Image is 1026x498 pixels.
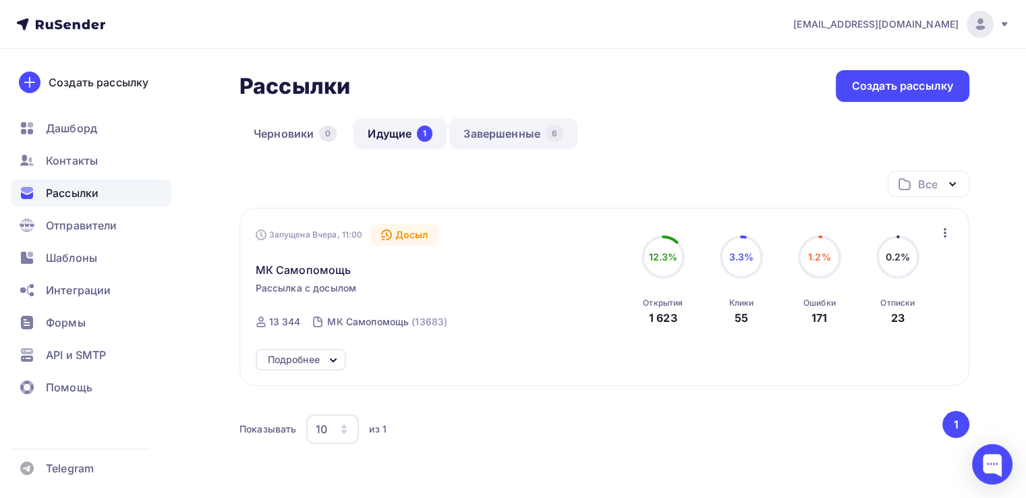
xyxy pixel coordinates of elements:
div: 1 623 [649,310,677,326]
a: Отправители [11,212,171,239]
div: Открытия [643,298,683,308]
span: Рассылка с досылом [256,281,357,295]
span: Формы [46,314,86,331]
div: (13683) [411,315,447,329]
div: 171 [811,310,827,326]
span: 0.2% [885,251,910,262]
button: Go to page 1 [942,411,969,438]
a: МК Самопомощь (13683) [326,311,449,333]
div: 23 [891,310,905,326]
span: Шаблоны [46,250,97,266]
span: Помощь [46,379,92,395]
div: Подробнее [268,352,320,368]
a: [EMAIL_ADDRESS][DOMAIN_NAME] [793,11,1010,38]
div: Запущена Вчера, 11:00 [256,229,363,240]
span: Telegram [46,460,94,476]
a: Формы [11,309,171,336]
h2: Рассылки [239,73,350,100]
div: 10 [316,421,327,437]
div: 6 [546,126,563,142]
span: Рассылки [46,185,98,201]
div: Отписки [880,298,915,308]
div: Досыл [370,224,438,246]
div: Клики [729,298,753,308]
div: Показывать [239,422,296,436]
span: МК Самопомощь [256,262,351,278]
div: МК Самопомощь [327,315,409,329]
span: 1.2% [808,251,831,262]
ul: Pagination [940,411,970,438]
span: 3.3% [729,251,753,262]
span: [EMAIL_ADDRESS][DOMAIN_NAME] [793,18,959,31]
a: Черновики0 [239,118,351,149]
div: 55 [735,310,748,326]
button: Все [888,171,969,197]
button: 10 [306,414,360,445]
a: Завершенные6 [449,118,577,149]
span: Интеграции [46,282,111,298]
a: Идущие1 [353,118,447,149]
div: Ошибки [803,298,836,308]
span: 12.3% [648,251,677,262]
a: Шаблоны [11,244,171,271]
span: Дашборд [46,120,97,136]
div: Все [918,176,937,192]
a: Рассылки [11,179,171,206]
span: Контакты [46,153,98,169]
span: Отправители [46,217,117,233]
div: 1 [417,126,432,142]
div: из 1 [369,422,387,436]
div: Создать рассылку [49,74,148,90]
div: Создать рассылку [852,78,953,94]
span: API и SMTP [46,347,106,363]
div: 0 [319,126,337,142]
a: Дашборд [11,115,171,142]
a: Контакты [11,147,171,174]
div: 13 344 [269,315,301,329]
